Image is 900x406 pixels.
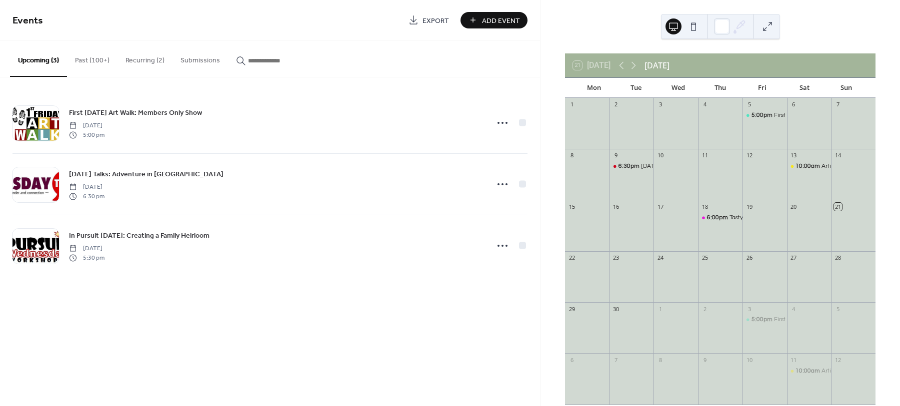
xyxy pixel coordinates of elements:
div: 1 [568,101,575,108]
div: 29 [568,305,575,313]
div: Sat [783,78,825,98]
div: 4 [790,305,797,313]
span: 5:00pm [751,316,774,324]
button: Add Event [460,12,527,28]
div: First Friday Art Walk: Members Only Show [742,316,787,324]
div: 25 [701,254,708,262]
div: 15 [568,203,575,210]
a: Export [401,12,456,28]
div: 6 [568,356,575,364]
div: Thu [699,78,741,98]
a: In Pursuit [DATE]: Creating a Family Heirloom [69,230,209,241]
span: 6:00pm [707,214,729,222]
div: 5 [745,101,753,108]
span: [DATE] [69,183,104,192]
div: Artist Group Meeting [787,162,831,171]
div: 2 [701,305,708,313]
div: 23 [612,254,620,262]
span: In Pursuit [DATE]: Creating a Family Heirloom [69,231,209,241]
div: 7 [834,101,841,108]
div: 8 [568,152,575,159]
div: Tue [615,78,657,98]
div: Artist Group Meeting [821,162,878,171]
span: 10:00am [795,367,821,376]
div: Wed [657,78,699,98]
span: Events [12,11,43,30]
span: 5:00pm [751,111,774,120]
div: 13 [790,152,797,159]
div: 2 [612,101,620,108]
div: 4 [701,101,708,108]
div: 8 [656,356,664,364]
span: 5:30 pm [69,253,104,262]
div: 9 [612,152,620,159]
div: 6 [790,101,797,108]
div: 10 [745,356,753,364]
div: First [DATE] Art Walk: Members Only Show [774,316,890,324]
span: [DATE] [69,244,104,253]
div: Fri [741,78,783,98]
div: 5 [834,305,841,313]
div: 11 [701,152,708,159]
div: 22 [568,254,575,262]
span: [DATE] [69,121,104,130]
div: Tasty [DATE]: It's Chili Time [729,214,803,222]
div: 10 [656,152,664,159]
div: 28 [834,254,841,262]
div: 1 [656,305,664,313]
div: Tasty Thursday: It's Chili Time [698,214,742,222]
div: 30 [612,305,620,313]
div: 20 [790,203,797,210]
div: 21 [834,203,841,210]
div: 12 [834,356,841,364]
div: 24 [656,254,664,262]
div: 19 [745,203,753,210]
div: 17 [656,203,664,210]
div: 7 [612,356,620,364]
div: 11 [790,356,797,364]
div: 3 [656,101,664,108]
div: 16 [612,203,620,210]
div: Artist Group Meeting [821,367,878,376]
div: First Friday Art Walk: 55+ Art Show and Reception [742,111,787,120]
a: First [DATE] Art Walk: Members Only Show [69,107,202,118]
div: Sun [825,78,867,98]
button: Past (100+) [67,40,117,76]
span: 10:00am [795,162,821,171]
span: [DATE] Talks: Adventure in [GEOGRAPHIC_DATA] [69,169,223,180]
div: 3 [745,305,753,313]
div: [DATE] [644,59,669,71]
div: Mon [573,78,615,98]
button: Recurring (2) [117,40,172,76]
a: [DATE] Talks: Adventure in [GEOGRAPHIC_DATA] [69,168,223,180]
div: Tuesday Talks: The Faces of Humankind An artist’s renderings of human fossil relatives spanning t... [609,162,654,171]
div: 18 [701,203,708,210]
span: Export [422,15,449,26]
button: Submissions [172,40,228,76]
div: 27 [790,254,797,262]
span: 5:00 pm [69,130,104,139]
div: 14 [834,152,841,159]
span: 6:30 pm [69,192,104,201]
span: First [DATE] Art Walk: Members Only Show [69,108,202,118]
span: 6:30pm [618,162,641,171]
span: Add Event [482,15,520,26]
button: Upcoming (3) [10,40,67,77]
div: Artist Group Meeting [787,367,831,376]
div: 12 [745,152,753,159]
div: 9 [701,356,708,364]
div: 26 [745,254,753,262]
